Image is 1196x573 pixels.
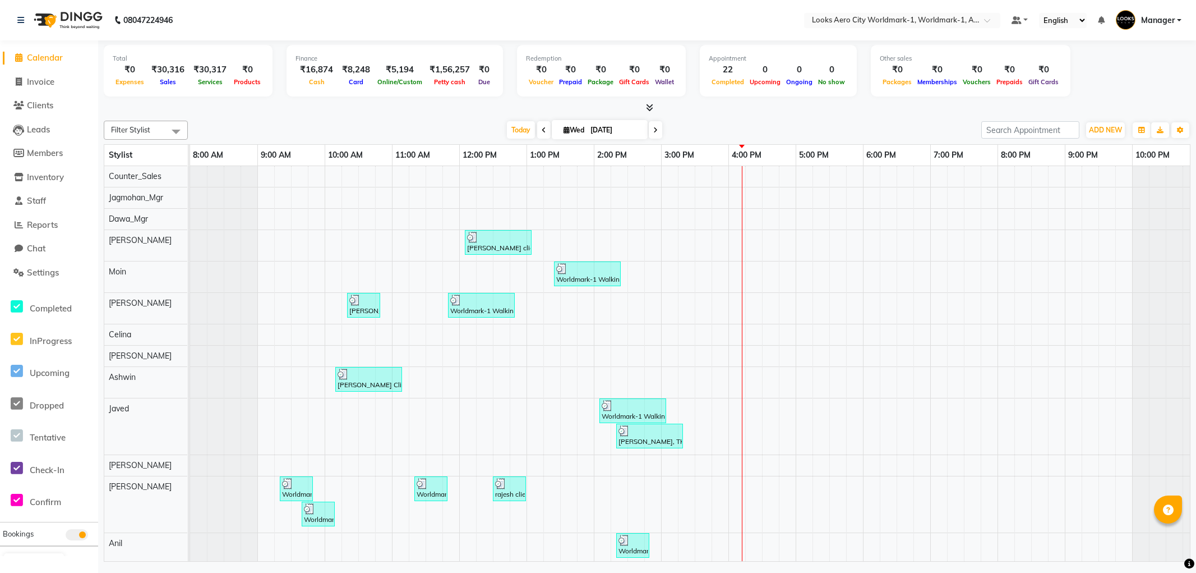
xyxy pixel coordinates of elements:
span: Packages [880,78,915,86]
span: Due [475,78,493,86]
span: Bookings [3,529,34,538]
span: Gift Cards [616,78,652,86]
a: Invoice [3,76,95,89]
span: Staff [27,195,46,206]
span: Sales [157,78,179,86]
div: ₹30,317 [189,63,231,76]
span: [PERSON_NAME] [109,482,172,492]
span: Wallet [652,78,677,86]
span: Products [231,78,264,86]
span: InProgress [30,336,72,346]
span: Expenses [113,78,147,86]
span: Package [585,78,616,86]
span: Confirm [30,497,61,507]
a: 12:00 PM [460,147,500,163]
span: Prepaids [994,78,1026,86]
a: 8:00 AM [190,147,226,163]
img: logo [29,4,105,36]
div: ₹0 [960,63,994,76]
div: Worldmark-1 Walkin Client, TK16, 02:20 PM-02:50 PM, [PERSON_NAME] Trimming (₹500) [617,535,648,556]
div: Redemption [526,54,677,63]
span: [PERSON_NAME] [109,460,172,470]
div: Other sales [880,54,1061,63]
div: ₹0 [652,63,677,76]
span: Reports [27,219,58,230]
span: Voucher [526,78,556,86]
a: 11:00 AM [392,147,433,163]
a: Staff [3,195,95,208]
span: Leads [27,124,50,135]
span: Check-In [30,465,64,475]
span: Ongoing [783,78,815,86]
div: ₹0 [113,63,147,76]
div: [PERSON_NAME], TK18, 02:20 PM-03:20 PM, Stylist Cut(M) (₹700),[PERSON_NAME] Trimming (₹500) [617,425,682,447]
span: Stylist [109,150,132,160]
a: 10:00 AM [325,147,366,163]
span: Javed [109,404,129,414]
span: Jagmohan_Mgr [109,192,163,203]
a: Settings [3,267,95,279]
button: Generate Report [4,553,64,569]
button: ADD NEW [1086,122,1125,138]
a: Clients [3,99,95,112]
a: 9:00 AM [258,147,294,163]
span: Manager [1141,15,1175,26]
div: [PERSON_NAME] Client, TK05, 10:10 AM-11:10 AM, K Wash Shampoo(F) (₹300),Blow Dry Stylist(F)* (₹400) [336,369,401,390]
span: Clients [27,100,53,111]
div: ₹0 [1026,63,1061,76]
div: ₹5,194 [375,63,425,76]
span: [PERSON_NAME] [109,351,172,361]
div: Worldmark-1 Walkin Client, TK07, 11:50 AM-12:50 PM, Wash Conditioning L'oreal(F) (₹250),Blow Dry ... [449,295,514,316]
div: 22 [709,63,747,76]
div: ₹16,874 [295,63,338,76]
span: Completed [709,78,747,86]
a: Inventory [3,171,95,184]
span: No show [815,78,848,86]
span: Counter_Sales [109,171,161,181]
a: 5:00 PM [796,147,832,163]
span: Prepaid [556,78,585,86]
div: ₹0 [526,63,556,76]
span: [PERSON_NAME] [109,298,172,308]
a: 3:00 PM [662,147,697,163]
a: Calendar [3,52,95,65]
a: 7:00 PM [931,147,966,163]
span: Completed [30,303,72,314]
div: [PERSON_NAME] Client, TK04, 10:20 AM-10:50 AM, Blow Dry Stylist(F)* (₹400) [348,295,379,316]
b: 08047224946 [123,4,173,36]
a: Leads [3,123,95,136]
div: Finance [295,54,494,63]
div: rajesh client, TK08, 12:30 PM-01:00 PM, Stylist Cut(M) (₹700) [494,478,525,499]
span: Vouchers [960,78,994,86]
span: Ashwin [109,372,136,382]
div: ₹0 [474,63,494,76]
span: Settings [27,267,59,278]
iframe: chat widget [1149,528,1185,562]
img: Manager [1116,10,1135,30]
div: 0 [783,63,815,76]
span: [PERSON_NAME] [109,235,172,245]
div: ₹0 [616,63,652,76]
div: 0 [815,63,848,76]
a: 4:00 PM [729,147,764,163]
a: 8:00 PM [998,147,1033,163]
span: Chat [27,243,45,254]
input: 2025-09-03 [587,122,643,139]
span: Upcoming [30,368,70,378]
a: 6:00 PM [863,147,899,163]
div: Worldmark-1 Walkin Client, TK17, 02:05 PM-03:05 PM, Stylist Cut(M) (₹700),Wash Shampoo(F) (₹150) [601,400,665,421]
span: Filter Stylist [111,125,150,134]
span: Invoice [27,76,54,87]
div: 0 [747,63,783,76]
span: Inventory [27,172,64,182]
span: Card [346,78,366,86]
span: Petty cash [431,78,468,86]
span: Cash [306,78,327,86]
span: ADD NEW [1089,126,1122,134]
div: ₹8,248 [338,63,375,76]
span: Tentative [30,432,66,443]
span: Moin [109,267,126,277]
a: Members [3,147,95,160]
span: Anil [109,538,122,548]
div: Worldmark-1 Walkin Client, TK01, 09:20 AM-09:50 AM, [PERSON_NAME] Trimming (₹500) [281,478,312,499]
